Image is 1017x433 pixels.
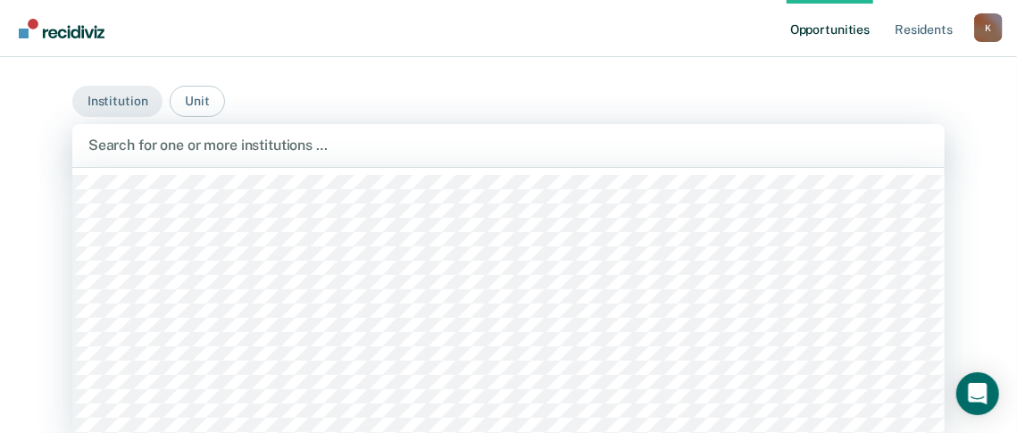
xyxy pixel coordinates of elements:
[170,86,224,117] button: Unit
[72,86,163,117] button: Institution
[19,19,104,38] img: Recidiviz
[974,13,1003,42] div: K
[956,372,999,415] div: Open Intercom Messenger
[974,13,1003,42] button: Profile dropdown button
